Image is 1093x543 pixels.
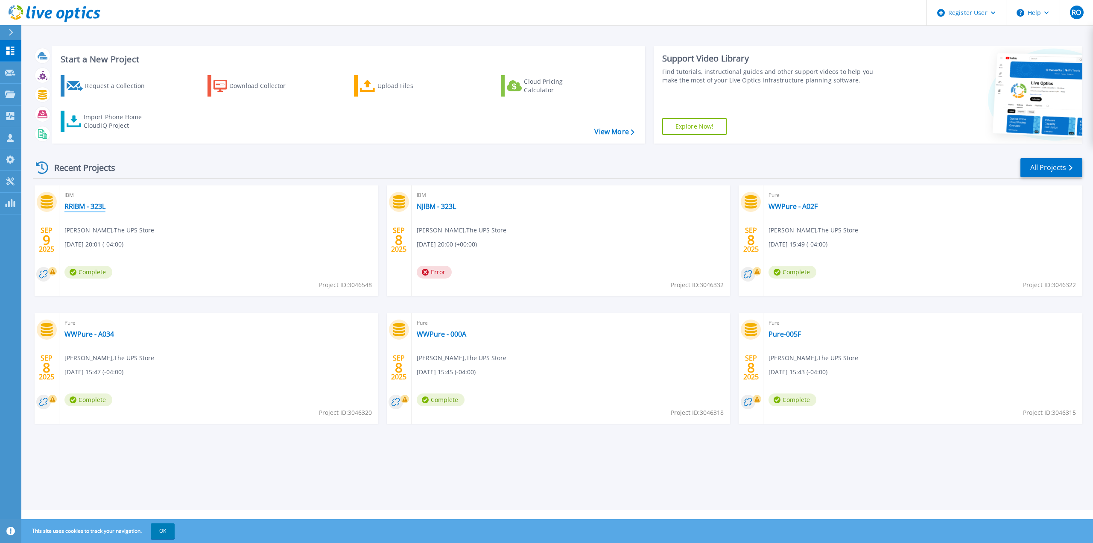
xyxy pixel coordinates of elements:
[64,330,114,338] a: WWPure - A034
[61,75,156,97] a: Request a Collection
[524,77,592,94] div: Cloud Pricing Calculator
[417,226,506,235] span: [PERSON_NAME] , The UPS Store
[84,113,150,130] div: Import Phone Home CloudIQ Project
[64,393,112,406] span: Complete
[747,364,755,371] span: 8
[319,280,372,290] span: Project ID: 3046548
[769,393,816,406] span: Complete
[417,191,725,200] span: IBM
[417,240,477,249] span: [DATE] 20:00 (+00:00)
[1023,408,1076,417] span: Project ID: 3046315
[64,266,112,279] span: Complete
[769,330,801,338] a: Pure-005F
[501,75,596,97] a: Cloud Pricing Calculator
[417,353,506,363] span: [PERSON_NAME] , The UPS Store
[319,408,372,417] span: Project ID: 3046320
[43,364,50,371] span: 8
[38,352,55,383] div: SEP 2025
[769,202,818,211] a: WWPure - A02F
[769,318,1077,328] span: Pure
[85,77,153,94] div: Request a Collection
[417,393,465,406] span: Complete
[417,330,466,338] a: WWPure - 000A
[377,77,446,94] div: Upload Files
[64,191,373,200] span: IBM
[64,318,373,328] span: Pure
[207,75,303,97] a: Download Collector
[662,68,884,85] div: Find tutorials, instructional guides and other support videos to help you make the most of your L...
[1023,280,1076,290] span: Project ID: 3046322
[769,191,1077,200] span: Pure
[417,266,452,279] span: Error
[769,240,827,249] span: [DATE] 15:49 (-04:00)
[747,236,755,244] span: 8
[743,352,759,383] div: SEP 2025
[769,226,858,235] span: [PERSON_NAME] , The UPS Store
[671,408,724,417] span: Project ID: 3046318
[769,266,816,279] span: Complete
[43,236,50,244] span: 9
[395,364,403,371] span: 8
[671,280,724,290] span: Project ID: 3046332
[1020,158,1082,177] a: All Projects
[229,77,298,94] div: Download Collector
[64,367,123,377] span: [DATE] 15:47 (-04:00)
[417,367,476,377] span: [DATE] 15:45 (-04:00)
[33,157,127,178] div: Recent Projects
[38,224,55,255] div: SEP 2025
[769,367,827,377] span: [DATE] 15:43 (-04:00)
[662,53,884,64] div: Support Video Library
[391,352,407,383] div: SEP 2025
[417,318,725,328] span: Pure
[769,353,858,363] span: [PERSON_NAME] , The UPS Store
[64,353,154,363] span: [PERSON_NAME] , The UPS Store
[64,226,154,235] span: [PERSON_NAME] , The UPS Store
[64,202,105,211] a: RRIBM - 323L
[354,75,449,97] a: Upload Files
[395,236,403,244] span: 8
[391,224,407,255] div: SEP 2025
[662,118,727,135] a: Explore Now!
[417,202,456,211] a: NJIBM - 323L
[23,523,175,539] span: This site uses cookies to track your navigation.
[594,128,634,136] a: View More
[743,224,759,255] div: SEP 2025
[1072,9,1081,16] span: RO
[151,523,175,539] button: OK
[64,240,123,249] span: [DATE] 20:01 (-04:00)
[61,55,634,64] h3: Start a New Project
